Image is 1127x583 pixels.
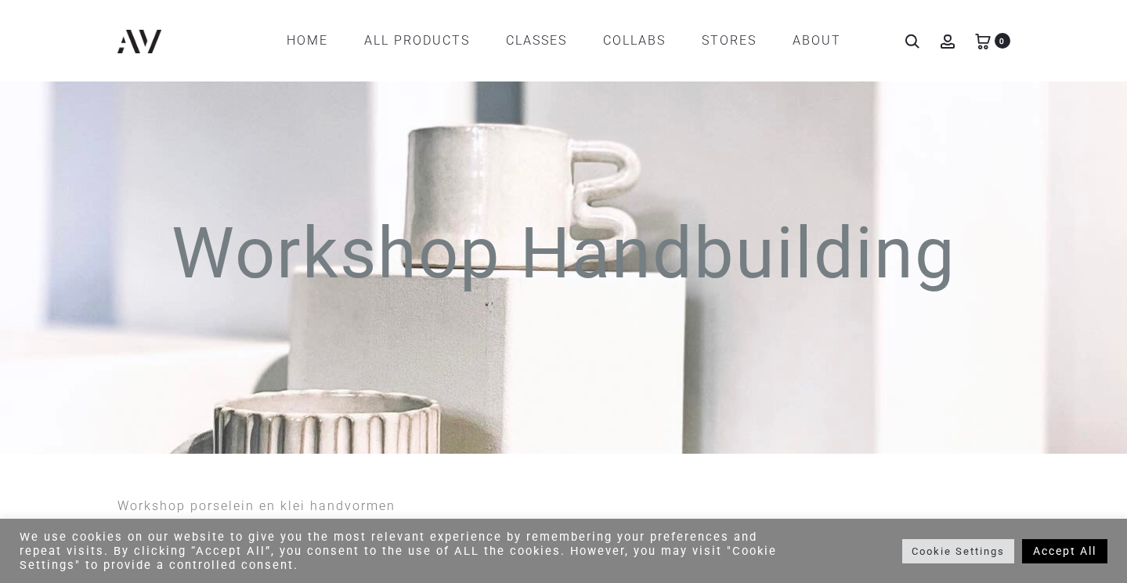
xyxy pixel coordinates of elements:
a: CLASSES [506,27,567,54]
a: STORES [702,27,757,54]
h1: Workshop handbuilding [31,219,1096,317]
p: Workshop porselein en klei handvormen [117,493,1010,520]
span: 0 [995,33,1010,49]
a: 0 [975,33,991,48]
a: COLLABS [603,27,666,54]
a: Cookie Settings [902,539,1014,563]
a: Home [287,27,328,54]
a: ABOUT [793,27,841,54]
div: We use cookies on our website to give you the most relevant experience by remembering your prefer... [20,530,781,572]
a: All products [364,27,470,54]
a: Accept All [1022,539,1107,563]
